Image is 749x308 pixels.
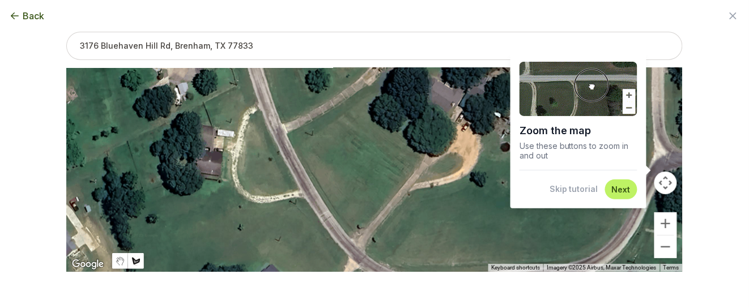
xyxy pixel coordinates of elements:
[520,62,637,116] img: Demo of zooming into a lawn area
[520,141,637,161] p: Use these buttons to zoom in and out
[9,9,44,23] button: Back
[23,9,44,23] span: Back
[654,212,677,235] button: Zoom in
[112,253,128,269] button: Stop drawing
[612,184,631,195] button: Next
[128,253,144,269] button: Draw a shape
[654,172,677,194] button: Map camera controls
[654,236,677,258] button: Zoom out
[69,257,107,272] a: Open this area in Google Maps (opens a new window)
[547,264,657,271] span: Imagery ©2025 Airbus, Maxar Technologies
[69,257,107,272] img: Google
[66,32,683,60] input: 3176 Bluehaven Hill Rd, Brenham, TX 77833
[491,264,540,272] button: Keyboard shortcuts
[550,183,598,195] button: Skip tutorial
[520,121,637,141] h1: Zoom the map
[663,264,679,271] a: Terms (opens in new tab)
